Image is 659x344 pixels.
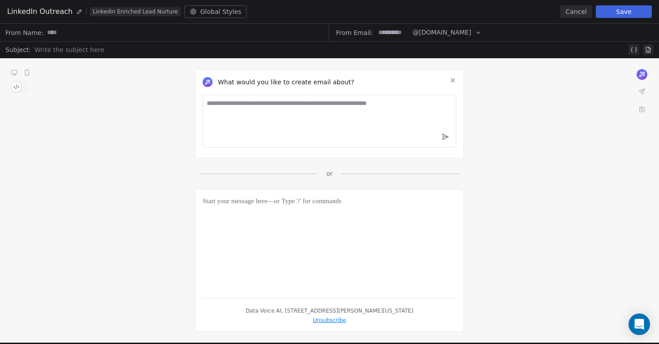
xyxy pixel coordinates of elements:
button: Global Styles [184,5,247,18]
span: Subject: [5,45,31,57]
span: Linkedin Enriched Lead Nurture [90,7,181,16]
button: Save [596,5,652,18]
button: Cancel [560,5,592,18]
span: @[DOMAIN_NAME] [412,28,471,37]
span: From Name: [5,28,43,37]
span: What would you like to create email about? [218,78,354,87]
span: LinkedIn Outreach [7,6,73,17]
span: or [326,169,333,178]
span: From Email: [336,28,373,37]
div: Open Intercom Messenger [629,314,650,335]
